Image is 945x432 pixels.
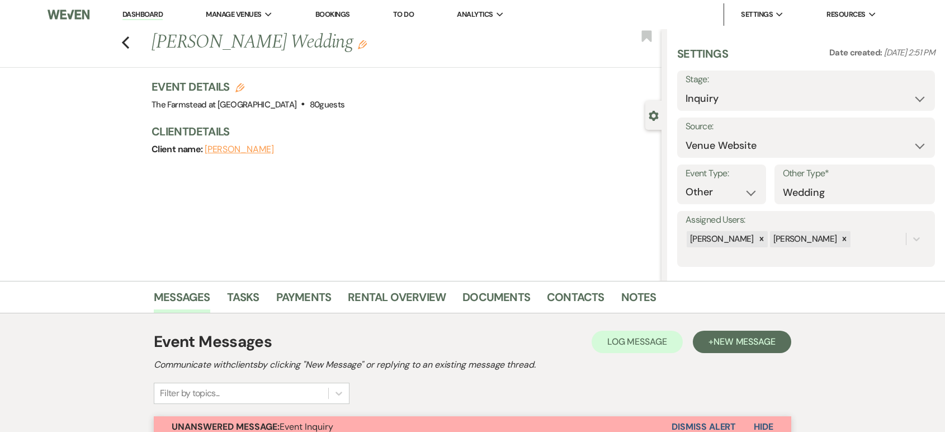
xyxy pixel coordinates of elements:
label: Assigned Users: [686,212,927,228]
span: The Farmstead at [GEOGRAPHIC_DATA] [152,99,296,110]
span: Settings [741,9,773,20]
a: Messages [154,288,210,313]
a: Tasks [227,288,259,313]
label: Stage: [686,72,927,88]
span: Client name: [152,143,205,155]
a: Documents [462,288,530,313]
a: Rental Overview [348,288,446,313]
a: Bookings [315,10,350,19]
button: Close lead details [649,110,659,120]
h3: Client Details [152,124,650,139]
button: Log Message [592,331,683,353]
span: [DATE] 2:51 PM [884,47,935,58]
button: +New Message [693,331,791,353]
a: Payments [276,288,332,313]
button: Edit [358,39,367,49]
label: Other Type* [783,166,927,182]
h3: Settings [677,46,728,71]
h2: Communicate with clients by clicking "New Message" or replying to an existing message thread. [154,358,791,372]
span: Log Message [607,336,667,348]
div: [PERSON_NAME] [687,231,755,247]
img: Weven Logo [48,3,90,26]
span: 80 guests [310,99,345,110]
h1: Event Messages [154,330,272,354]
button: [PERSON_NAME] [205,145,274,154]
span: Manage Venues [206,9,261,20]
h3: Event Details [152,79,345,95]
span: Date created: [829,47,884,58]
label: Source: [686,119,927,135]
h1: [PERSON_NAME] Wedding [152,29,555,56]
span: Resources [826,9,865,20]
a: To Do [393,10,414,19]
a: Contacts [547,288,604,313]
a: Dashboard [122,10,163,20]
div: [PERSON_NAME] [770,231,839,247]
span: Analytics [457,9,493,20]
div: Filter by topics... [160,387,220,400]
label: Event Type: [686,166,758,182]
a: Notes [621,288,656,313]
span: New Message [714,336,776,348]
